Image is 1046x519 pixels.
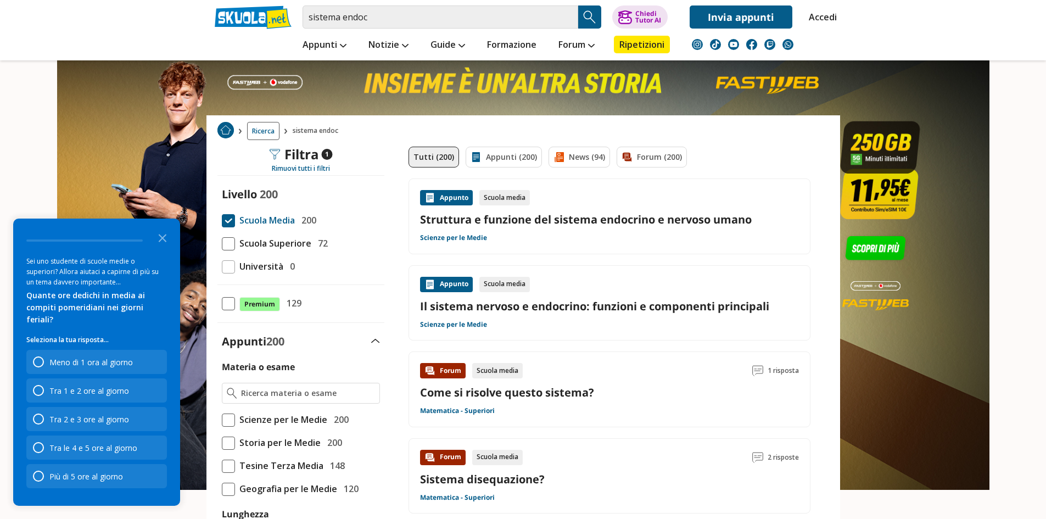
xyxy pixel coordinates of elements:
[26,436,167,460] div: Tra le 4 e 5 ore al giorno
[247,122,279,140] a: Ricerca
[49,414,129,425] div: Tra 2 e 3 ore al giorno
[420,406,495,415] a: Matematica - Superiori
[617,147,687,168] a: Forum (200)
[49,357,133,367] div: Meno di 1 ora al giorno
[49,386,129,396] div: Tra 1 e 2 ore al giorno
[260,187,278,202] span: 200
[420,233,487,242] a: Scienze per le Medie
[269,149,280,160] img: Filtra filtri mobile
[484,36,539,55] a: Formazione
[26,334,167,345] p: Seleziona la tua risposta...
[614,36,670,53] a: Ripetizioni
[553,152,564,163] img: News filtro contenuto
[420,190,473,205] div: Appunto
[420,363,466,378] div: Forum
[428,36,468,55] a: Guide
[424,279,435,290] img: Appunti contenuto
[479,277,530,292] div: Scuola media
[300,36,349,55] a: Appunti
[472,363,523,378] div: Scuola media
[420,299,799,314] a: Il sistema nervoso e endocrino: funzioni e componenti principali
[235,259,283,274] span: Università
[479,190,530,205] div: Scuola media
[782,39,793,50] img: WhatsApp
[239,297,280,311] span: Premium
[549,147,610,168] a: News (94)
[764,39,775,50] img: twitch
[152,226,174,248] button: Close the survey
[556,36,597,55] a: Forum
[26,289,167,326] div: Quante ore dedichi in media ai compiti pomeridiani nei giorni feriali?
[26,378,167,403] div: Tra 1 e 2 ore al giorno
[26,256,167,287] div: Sei uno studente di scuole medie o superiori? Allora aiutaci a capirne di più su un tema davvero ...
[286,259,295,274] span: 0
[768,363,799,378] span: 1 risposta
[809,5,832,29] a: Accedi
[692,39,703,50] img: instagram
[420,450,466,465] div: Forum
[217,164,384,173] div: Rimuovi tutti i filtri
[329,412,349,427] span: 200
[728,39,739,50] img: youtube
[472,450,523,465] div: Scuola media
[768,450,799,465] span: 2 risposte
[323,436,342,450] span: 200
[303,5,578,29] input: Cerca appunti, riassunti o versioni
[339,482,359,496] span: 120
[635,10,661,24] div: Chiedi Tutor AI
[235,236,311,250] span: Scuola Superiore
[420,320,487,329] a: Scienze per le Medie
[710,39,721,50] img: tiktok
[409,147,459,168] a: Tutti (200)
[282,296,301,310] span: 129
[466,147,542,168] a: Appunti (200)
[314,236,328,250] span: 72
[49,443,137,453] div: Tra le 4 e 5 ore al giorno
[420,277,473,292] div: Appunto
[578,5,601,29] button: Search Button
[622,152,633,163] img: Forum filtro contenuto
[321,149,332,160] span: 1
[222,187,257,202] label: Livello
[371,339,380,343] img: Apri e chiudi sezione
[420,472,545,487] a: Sistema disequazione?
[420,385,594,400] a: Come si risolve questo sistema?
[690,5,792,29] a: Invia appunti
[222,361,295,373] label: Materia o esame
[235,436,321,450] span: Storia per le Medie
[420,493,495,502] a: Matematica - Superiori
[471,152,482,163] img: Appunti filtro contenuto
[746,39,757,50] img: facebook
[581,9,598,25] img: Cerca appunti, riassunti o versioni
[26,464,167,488] div: Più di 5 ore al giorno
[269,147,332,162] div: Filtra
[424,365,435,376] img: Forum contenuto
[26,350,167,374] div: Meno di 1 ora al giorno
[235,482,337,496] span: Geografia per le Medie
[49,471,123,482] div: Più di 5 ore al giorno
[227,388,237,399] img: Ricerca materia o esame
[235,412,327,427] span: Scienze per le Medie
[424,192,435,203] img: Appunti contenuto
[752,452,763,463] img: Commenti lettura
[326,459,345,473] span: 148
[366,36,411,55] a: Notizie
[266,334,284,349] span: 200
[26,407,167,431] div: Tra 2 e 3 ore al giorno
[420,212,799,227] a: Struttura e funzione del sistema endocrino e nervoso umano
[235,459,323,473] span: Tesine Terza Media
[222,334,284,349] label: Appunti
[217,122,234,140] a: Home
[13,219,180,506] div: Survey
[612,5,668,29] button: ChiediTutor AI
[424,452,435,463] img: Forum contenuto
[752,365,763,376] img: Commenti lettura
[217,122,234,138] img: Home
[293,122,343,140] span: sistema endoc
[297,213,316,227] span: 200
[241,388,374,399] input: Ricerca materia o esame
[235,213,295,227] span: Scuola Media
